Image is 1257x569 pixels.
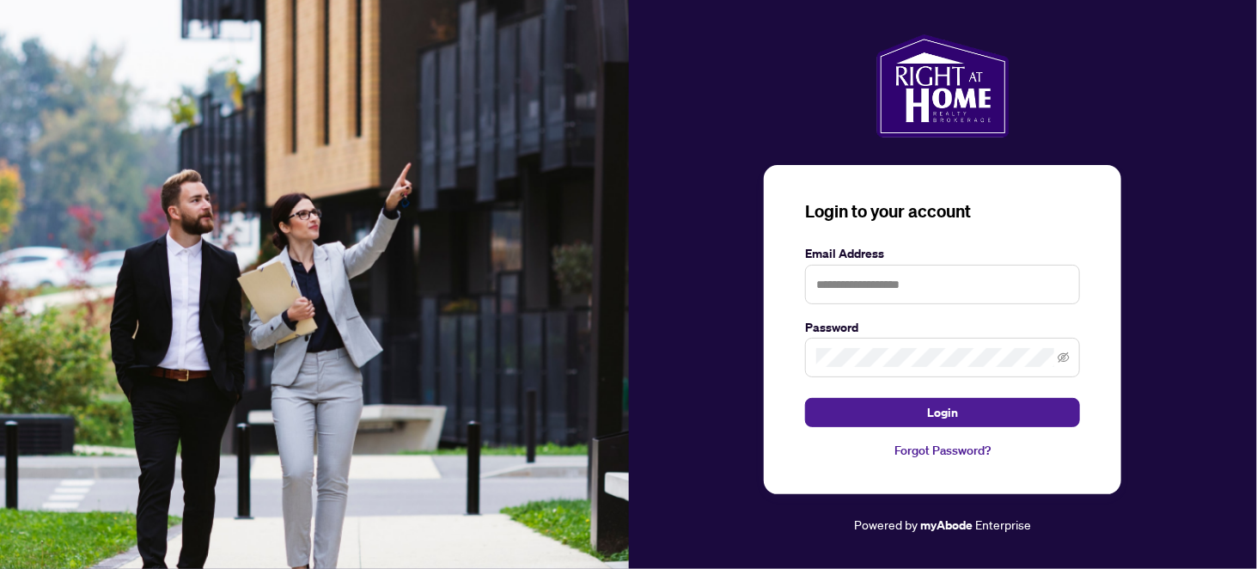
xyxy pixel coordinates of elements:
[927,399,958,426] span: Login
[805,398,1080,427] button: Login
[805,199,1080,223] h3: Login to your account
[854,517,918,532] span: Powered by
[876,34,1010,138] img: ma-logo
[1058,352,1070,364] span: eye-invisible
[805,441,1080,460] a: Forgot Password?
[805,318,1080,337] label: Password
[975,517,1031,532] span: Enterprise
[920,516,973,535] a: myAbode
[805,244,1080,263] label: Email Address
